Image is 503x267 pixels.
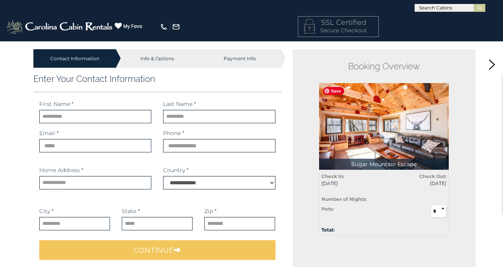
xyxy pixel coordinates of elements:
[304,26,373,34] p: Secure Checkout
[321,227,334,233] strong: Total:
[321,173,344,179] strong: Check In:
[33,74,281,84] h3: Enter Your Contact Information
[39,166,83,174] label: Home Address *
[115,22,142,30] a: My Favs
[172,23,180,31] img: mail-regular-white.png
[321,196,367,202] strong: Number of Nights:
[39,240,275,260] button: Continue
[6,19,115,35] img: White-1-2.png
[319,61,449,71] h2: Booking Overview
[323,87,344,95] span: Save
[319,159,449,170] p: Sugar Mountain Escape
[39,207,53,215] label: City *
[204,207,217,215] label: Zip *
[321,206,334,212] strong: Pets:
[163,129,184,137] label: Phone *
[419,173,446,179] strong: Check Out:
[304,19,315,33] img: LOCKICON1.png
[123,23,142,30] span: My Favs
[122,207,140,215] label: State *
[390,180,446,187] span: [DATE]
[321,180,378,187] span: [DATE]
[39,129,59,137] label: Email *
[304,19,373,27] h4: SSL Certified
[39,100,73,108] label: First Name *
[163,100,196,108] label: Last Name *
[163,166,189,174] label: Country *
[160,23,168,31] img: phone-regular-white.png
[319,83,449,170] img: 1714399574_thumbnail.jpeg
